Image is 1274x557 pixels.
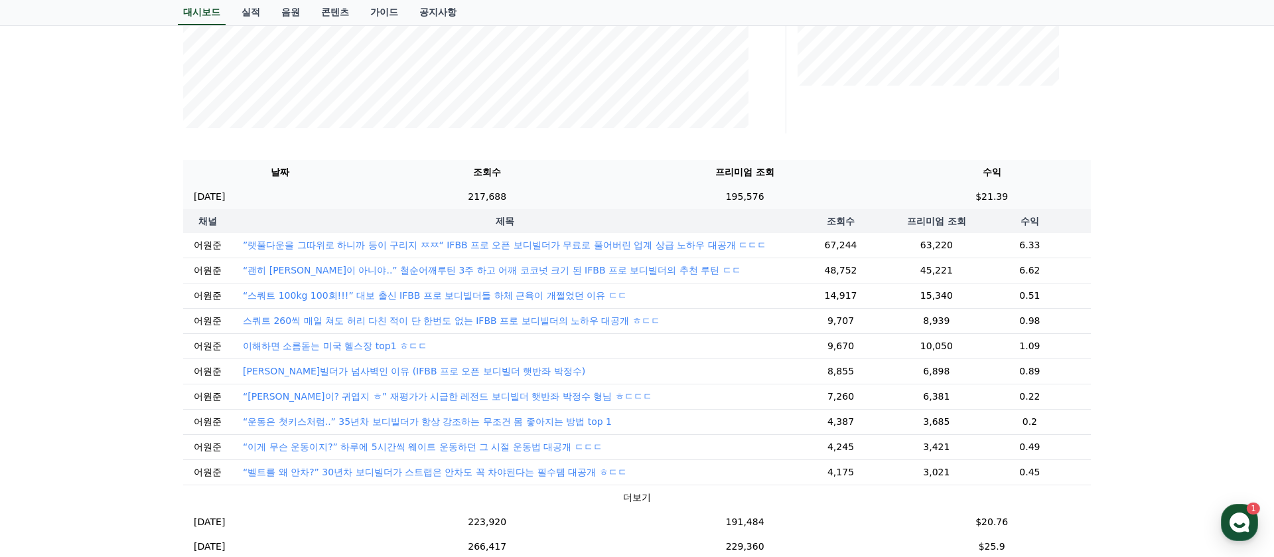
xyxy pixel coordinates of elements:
[183,258,232,283] td: 어원준
[777,434,904,459] td: 4,245
[194,190,225,204] p: [DATE]
[904,233,969,258] td: 63,220
[969,258,1091,283] td: 6.62
[378,510,597,534] td: 223,920
[892,510,1091,534] td: $20.76
[777,358,904,384] td: 8,855
[378,185,597,209] td: 217,688
[904,209,969,233] th: 프리미엄 조회
[232,209,777,233] th: 제목
[243,465,627,479] button: “벨트를 왜 안차?” 30년차 보디빌더가 스트랩은 안차도 꼭 차야된다는 필수템 대공개 ㅎㄷㄷ
[777,409,904,434] td: 4,387
[183,308,232,333] td: 어원준
[623,491,651,505] button: 더보기
[969,434,1091,459] td: 0.49
[171,421,255,454] a: 설정
[243,339,427,353] button: 이해하면 소름돋는 미국 헬스장 top1 ㅎㄷㄷ
[597,185,893,209] td: 195,576
[183,283,232,308] td: 어원준
[777,459,904,485] td: 4,175
[597,160,893,185] th: 프리미엄 조회
[904,409,969,434] td: 3,685
[969,384,1091,409] td: 0.22
[183,384,232,409] td: 어원준
[904,459,969,485] td: 3,021
[243,238,766,252] button: ”랫풀다운을 그따위로 하니까 등이 구리지 ㅉㅉ“ IFBB 프로 오픈 보디빌더가 무료로 풀어버린 업계 상급 노하우 대공개 ㄷㄷㄷ
[969,459,1091,485] td: 0.45
[183,409,232,434] td: 어원준
[88,421,171,454] a: 1대화
[183,459,232,485] td: 어원준
[969,209,1091,233] th: 수익
[777,308,904,333] td: 9,707
[892,160,1091,185] th: 수익
[243,440,602,453] button: “이게 무슨 운동이지?” 하루에 5시간씩 웨이트 운동하던 그 시절 운동법 대공개 ㄷㄷㄷ
[777,258,904,283] td: 48,752
[904,358,969,384] td: 6,898
[183,434,232,459] td: 어원준
[777,333,904,358] td: 9,670
[904,308,969,333] td: 8,939
[969,358,1091,384] td: 0.89
[243,289,627,302] button: “스쿼트 100kg 100회!!!” 대보 출신 IFBB 프로 보디빌더들 하체 근육이 개쩔었던 이유 ㄷㄷ
[892,185,1091,209] td: $21.39
[243,314,660,327] button: 스쿼트 260씩 매일 쳐도 허리 다친 적이 단 한번도 없는 IFBB 프로 보디빌더의 노하우 대공개 ㅎㄷㄷ
[194,515,225,529] p: [DATE]
[969,333,1091,358] td: 1.09
[777,233,904,258] td: 67,244
[597,510,893,534] td: 191,484
[904,384,969,409] td: 6,381
[969,409,1091,434] td: 0.2
[243,390,652,403] button: “[PERSON_NAME]이? 귀엽지 ㅎ” 재평가가 시급한 레전드 보디빌더 햇반좌 박정수 형님 ㅎㄷㄷㄷ
[378,160,597,185] th: 조회수
[183,333,232,358] td: 어원준
[4,421,88,454] a: 홈
[42,441,50,451] span: 홈
[183,233,232,258] td: 어원준
[243,364,585,378] button: [PERSON_NAME]빌더가 넘사벽인 이유 (IFBB 프로 오픈 보디빌더 햇반좌 박정수)
[135,420,139,431] span: 1
[121,441,137,452] span: 대화
[777,209,904,233] th: 조회수
[969,308,1091,333] td: 0.98
[183,160,378,185] th: 날짜
[904,258,969,283] td: 45,221
[183,209,232,233] th: 채널
[243,264,741,277] button: “괜히 [PERSON_NAME]이 아니야..” 철순어깨루틴 3주 하고 어깨 코코넛 크기 된 IFBB 프로 보디빌더의 추천 루틴 ㄷㄷ
[205,441,221,451] span: 설정
[243,415,612,428] button: “운동은 첫키스처럼..” 35년차 보디빌더가 항상 강조하는 무조건 몸 좋아지는 방법 top 1
[969,233,1091,258] td: 6.33
[777,283,904,308] td: 14,917
[904,434,969,459] td: 3,421
[183,358,232,384] td: 어원준
[194,540,225,554] p: [DATE]
[969,283,1091,308] td: 0.51
[904,283,969,308] td: 15,340
[904,333,969,358] td: 10,050
[777,384,904,409] td: 7,260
